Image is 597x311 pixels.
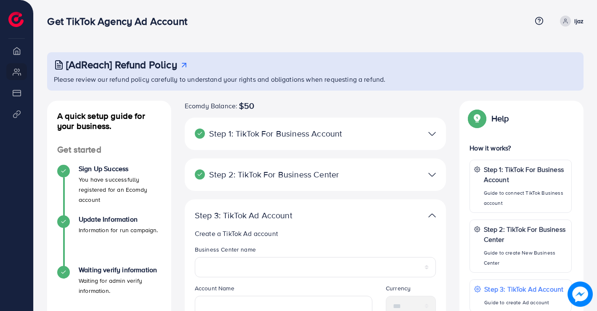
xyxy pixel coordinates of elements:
p: Step 1: TikTok For Business Account [484,164,567,185]
p: How it works? [470,143,572,153]
p: Step 2: TikTok For Business Center [484,224,567,244]
p: Guide to create New Business Center [484,248,567,268]
span: Ecomdy Balance: [185,101,237,111]
legend: Business Center name [195,245,436,257]
p: Guide to create Ad account [484,298,563,308]
p: Please review our refund policy carefully to understand your rights and obligations when requesti... [54,74,578,84]
img: TikTok partner [428,209,436,222]
legend: Currency [386,284,436,296]
h4: A quick setup guide for your business. [47,111,171,131]
h4: Sign Up Success [79,165,161,173]
h4: Waiting verify information [79,266,161,274]
p: Step 2: TikTok For Business Center [195,169,351,180]
p: Guide to connect TikTok Business account [484,188,567,208]
a: Ijaz [557,16,584,27]
p: Step 1: TikTok For Business Account [195,129,351,139]
p: Create a TikTok Ad account [195,228,436,239]
img: Popup guide [470,111,485,126]
h3: Get TikTok Agency Ad Account [47,15,194,27]
img: TikTok partner [428,169,436,181]
h3: [AdReach] Refund Policy [66,59,177,71]
p: Step 3: TikTok Ad Account [484,284,563,294]
p: Ijaz [574,16,584,26]
p: Information for run campaign. [79,225,158,235]
span: $50 [239,101,254,111]
img: TikTok partner [428,128,436,140]
p: Help [491,113,509,123]
img: logo [8,12,24,27]
img: image [568,282,593,307]
p: Waiting for admin verify information. [79,276,161,296]
legend: Account Name [195,284,372,296]
p: You have successfully registered for an Ecomdy account [79,174,161,205]
li: Sign Up Success [47,165,171,215]
h4: Update Information [79,215,158,223]
h4: Get started [47,145,171,155]
p: Step 3: TikTok Ad Account [195,210,351,220]
li: Update Information [47,215,171,266]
